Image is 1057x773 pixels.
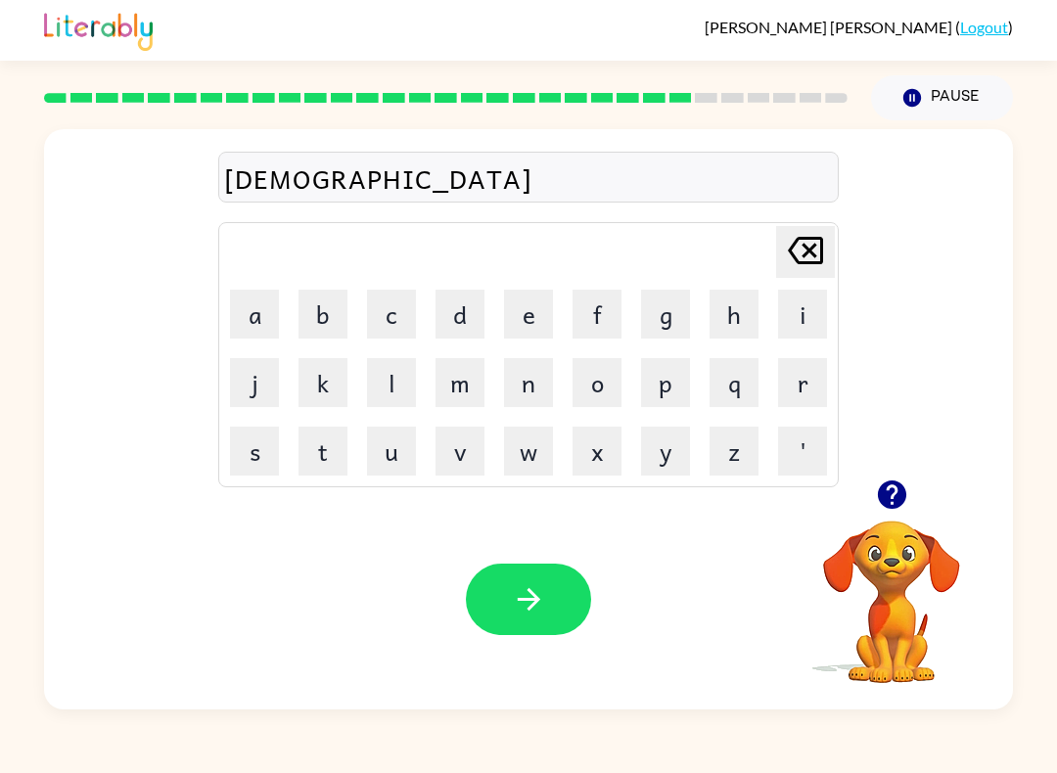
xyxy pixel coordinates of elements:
button: c [367,290,416,339]
button: e [504,290,553,339]
button: a [230,290,279,339]
button: k [299,358,347,407]
div: ( ) [705,18,1013,36]
button: d [436,290,484,339]
button: q [710,358,758,407]
button: t [299,427,347,476]
button: y [641,427,690,476]
button: g [641,290,690,339]
img: Literably [44,8,153,51]
button: j [230,358,279,407]
button: s [230,427,279,476]
button: i [778,290,827,339]
button: p [641,358,690,407]
button: b [299,290,347,339]
button: r [778,358,827,407]
button: v [436,427,484,476]
button: ' [778,427,827,476]
button: x [573,427,621,476]
a: Logout [960,18,1008,36]
button: l [367,358,416,407]
video: Your browser must support playing .mp4 files to use Literably. Please try using another browser. [794,490,989,686]
button: n [504,358,553,407]
button: h [710,290,758,339]
button: m [436,358,484,407]
button: f [573,290,621,339]
button: w [504,427,553,476]
button: o [573,358,621,407]
button: u [367,427,416,476]
div: [DEMOGRAPHIC_DATA] [224,158,833,199]
button: z [710,427,758,476]
span: [PERSON_NAME] [PERSON_NAME] [705,18,955,36]
button: Pause [871,75,1013,120]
